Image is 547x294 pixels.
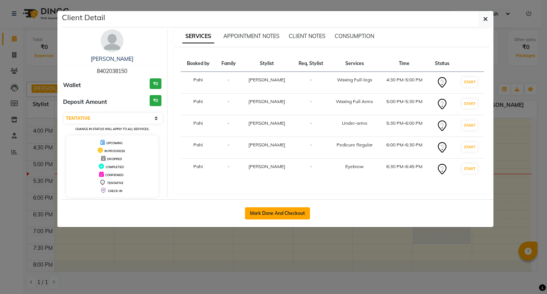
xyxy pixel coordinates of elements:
td: - [216,137,242,159]
span: SERVICES [182,30,214,43]
th: Family [216,56,242,72]
td: - [216,94,242,115]
th: Req. Stylist [292,56,329,72]
span: CLIENT NOTES [289,33,326,40]
a: [PERSON_NAME] [91,56,133,62]
span: [PERSON_NAME] [248,99,285,104]
button: START [462,99,477,108]
th: Time [379,56,429,72]
div: Eyebrow [334,163,375,170]
span: COMPLETED [106,165,124,169]
button: START [462,164,477,173]
td: Pahi [181,137,216,159]
td: Pahi [181,159,216,180]
span: UPCOMING [106,141,123,145]
div: Waxing Full-legs [334,76,375,83]
span: TENTATIVE [107,181,123,185]
td: - [292,72,329,94]
span: [PERSON_NAME] [248,77,285,83]
div: Under-arms [334,120,375,127]
button: Mark Done And Checkout [245,207,310,219]
h3: ₹0 [150,95,161,106]
td: Pahi [181,72,216,94]
span: CONSUMPTION [335,33,374,40]
button: START [462,142,477,152]
span: APPOINTMENT NOTES [223,33,280,40]
span: [PERSON_NAME] [248,120,285,126]
td: - [216,115,242,137]
button: START [462,121,477,130]
span: DROPPED [107,157,122,161]
h3: ₹0 [150,78,161,89]
span: Deposit Amount [63,98,107,106]
button: START [462,77,477,87]
span: [PERSON_NAME] [248,164,285,169]
td: - [292,115,329,137]
td: 5:30 PM-6:00 PM [379,115,429,137]
small: Change in status will apply to all services. [75,127,149,131]
span: CHECK-IN [108,189,122,193]
td: - [292,94,329,115]
div: Waxing Full Arms [334,98,375,105]
span: CONFIRMED [105,173,123,177]
td: - [216,159,242,180]
td: 6:30 PM-6:45 PM [379,159,429,180]
th: Services [329,56,379,72]
span: 8402038150 [97,68,127,75]
td: - [216,72,242,94]
td: Pahi [181,115,216,137]
h5: Client Detail [62,12,105,23]
span: Wallet [63,81,81,90]
td: - [292,137,329,159]
td: 5:00 PM-5:30 PM [379,94,429,115]
div: Pedicure Regular [334,141,375,148]
td: 6:00 PM-6:30 PM [379,137,429,159]
span: IN PROGRESS [104,149,125,153]
th: Booked by [181,56,216,72]
th: Stylist [242,56,292,72]
td: - [292,159,329,180]
td: 4:30 PM-5:00 PM [379,72,429,94]
td: Pahi [181,94,216,115]
th: Status [429,56,455,72]
span: [PERSON_NAME] [248,142,285,148]
img: avatar [101,29,123,52]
